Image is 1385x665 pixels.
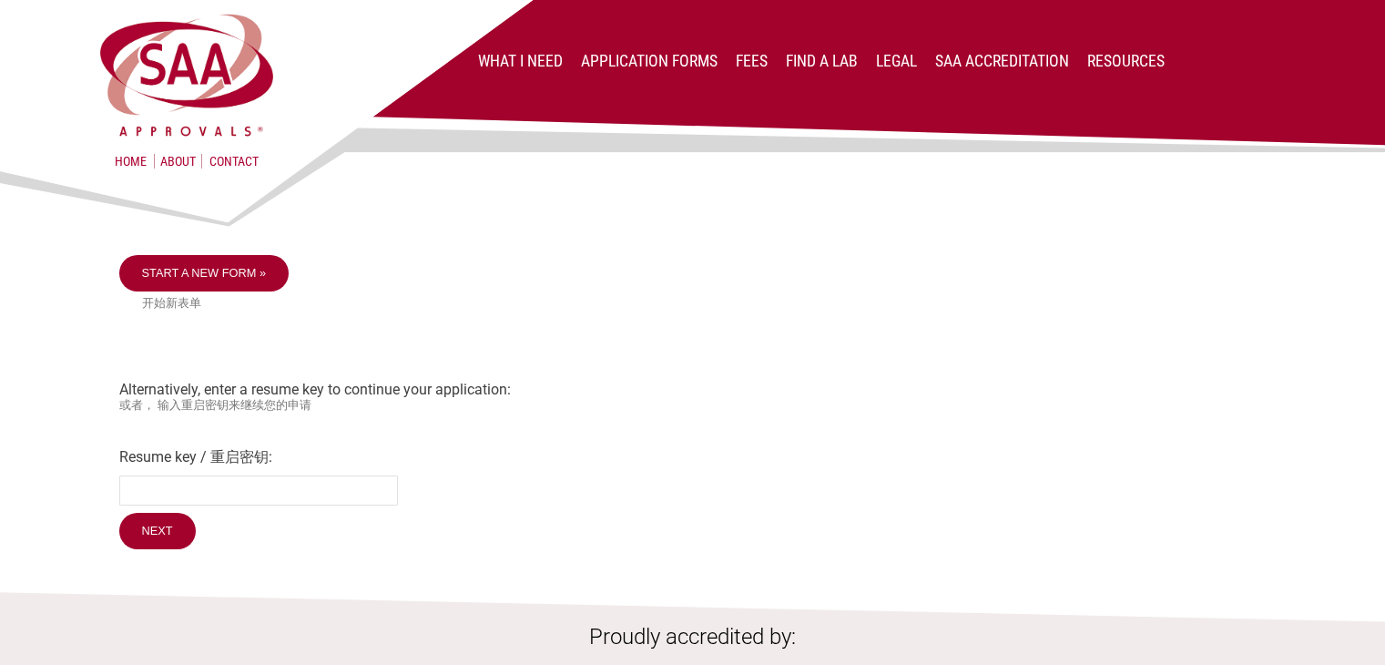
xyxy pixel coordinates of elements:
[154,154,202,169] a: About
[142,296,1267,312] small: 开始新表单
[119,513,196,549] input: Next
[581,52,718,70] a: Application Forms
[119,398,1267,414] small: 或者， 输入重启密钥来继续您的申请
[119,255,290,292] a: Start a new form »
[786,52,858,70] a: Find a lab
[119,255,1267,554] div: Alternatively, enter a resume key to continue your application:
[876,52,917,70] a: Legal
[1087,52,1165,70] a: Resources
[97,11,277,139] img: SAA Approvals
[119,448,1267,467] label: Resume key / 重启密钥:
[935,52,1069,70] a: SAA Accreditation
[209,154,259,169] a: Contact
[478,52,563,70] a: What I Need
[115,154,147,169] a: Home
[736,52,768,70] a: Fees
